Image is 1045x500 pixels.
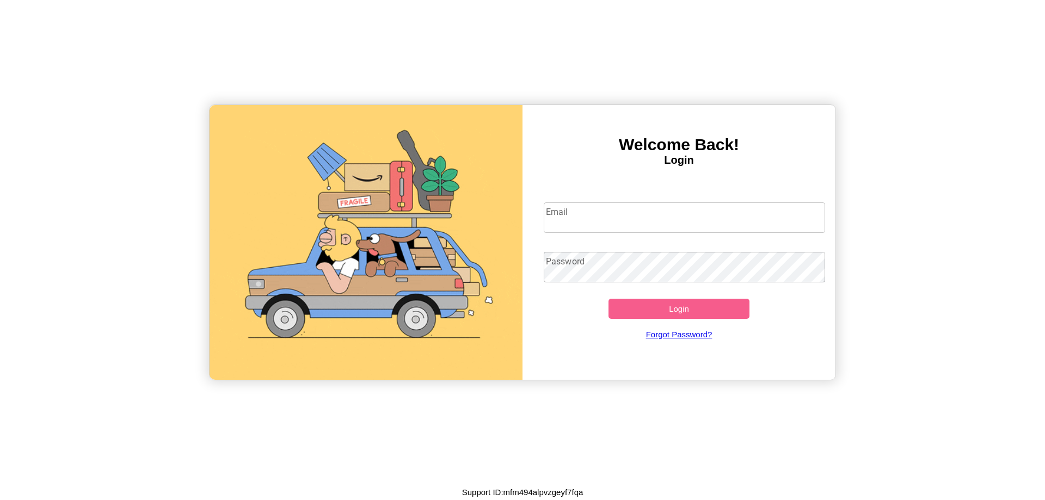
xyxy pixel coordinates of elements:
[538,319,820,350] a: Forgot Password?
[522,154,835,166] h4: Login
[462,485,583,499] p: Support ID: mfm494alpvzgeyf7fqa
[210,105,522,380] img: gif
[522,135,835,154] h3: Welcome Back!
[608,299,749,319] button: Login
